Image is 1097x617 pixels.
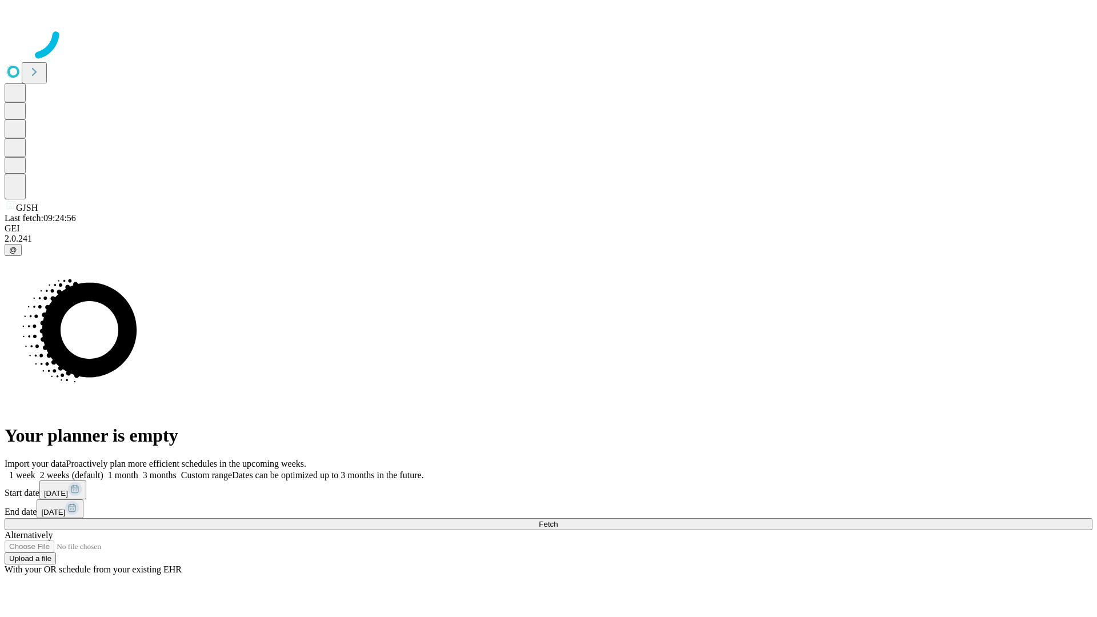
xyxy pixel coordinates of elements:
[41,508,65,516] span: [DATE]
[5,518,1092,530] button: Fetch
[40,470,103,480] span: 2 weeks (default)
[539,520,558,528] span: Fetch
[5,480,1092,499] div: Start date
[232,470,423,480] span: Dates can be optimized up to 3 months in the future.
[9,470,35,480] span: 1 week
[5,223,1092,234] div: GEI
[5,552,56,564] button: Upload a file
[66,459,306,468] span: Proactively plan more efficient schedules in the upcoming weeks.
[44,489,68,498] span: [DATE]
[16,203,38,213] span: GJSH
[5,213,76,223] span: Last fetch: 09:24:56
[5,234,1092,244] div: 2.0.241
[5,425,1092,446] h1: Your planner is empty
[143,470,177,480] span: 3 months
[181,470,232,480] span: Custom range
[5,499,1092,518] div: End date
[5,530,53,540] span: Alternatively
[9,246,17,254] span: @
[37,499,83,518] button: [DATE]
[108,470,138,480] span: 1 month
[39,480,86,499] button: [DATE]
[5,459,66,468] span: Import your data
[5,564,182,574] span: With your OR schedule from your existing EHR
[5,244,22,256] button: @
